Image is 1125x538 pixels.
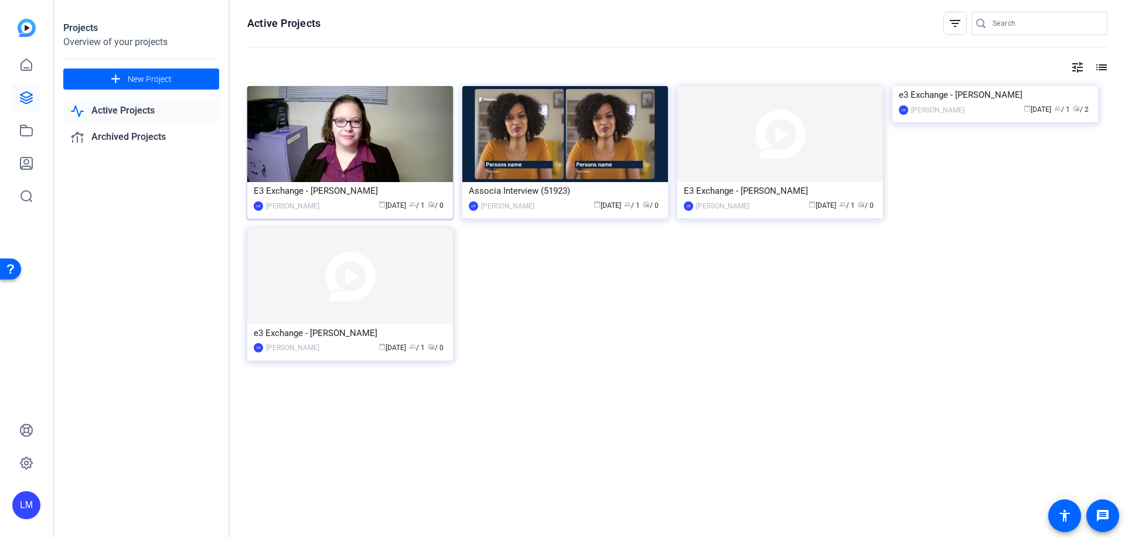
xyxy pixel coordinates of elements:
span: calendar_today [1024,105,1031,112]
span: / 0 [428,344,444,352]
span: group [409,343,416,350]
span: [DATE] [379,344,406,352]
span: group [409,201,416,208]
div: E3 Exchange - [PERSON_NAME] [684,182,877,200]
span: / 1 [624,201,640,210]
span: radio [1073,105,1080,112]
span: radio [428,343,435,350]
span: New Project [128,73,172,85]
span: group [624,201,631,208]
a: Active Projects [63,99,219,123]
input: Search [993,16,1098,30]
div: LM [469,201,478,211]
a: Archived Projects [63,125,219,149]
div: Associa Interview (51923) [469,182,662,200]
h1: Active Projects [247,16,321,30]
div: e3 Exchange - [PERSON_NAME] [254,324,446,342]
mat-icon: message [1096,509,1110,523]
div: LM [254,201,263,211]
div: [PERSON_NAME] [266,342,319,354]
span: / 0 [858,201,874,210]
div: LM [254,343,263,352]
mat-icon: list [1093,60,1107,74]
mat-icon: accessibility [1058,509,1072,523]
mat-icon: add [108,72,123,87]
span: / 1 [1054,105,1070,114]
span: radio [643,201,650,208]
span: group [839,201,846,208]
img: blue-gradient.svg [18,19,36,37]
span: calendar_today [594,201,601,208]
div: [PERSON_NAME] [911,104,964,116]
div: LM [899,105,908,115]
span: [DATE] [379,201,406,210]
span: calendar_today [809,201,816,208]
div: [PERSON_NAME] [696,200,749,212]
span: calendar_today [379,343,386,350]
div: [PERSON_NAME] [481,200,534,212]
span: / 1 [839,201,855,210]
div: LM [12,491,40,519]
span: group [1054,105,1061,112]
span: radio [428,201,435,208]
mat-icon: tune [1071,60,1085,74]
span: / 1 [409,344,425,352]
mat-icon: filter_list [948,16,962,30]
span: [DATE] [1024,105,1051,114]
span: [DATE] [594,201,621,210]
div: e3 Exchange - [PERSON_NAME] [899,86,1092,104]
span: calendar_today [379,201,386,208]
span: / 1 [409,201,425,210]
span: / 2 [1073,105,1089,114]
button: New Project [63,68,219,90]
span: radio [858,201,865,208]
div: Overview of your projects [63,35,219,49]
span: [DATE] [809,201,836,210]
div: [PERSON_NAME] [266,200,319,212]
div: Projects [63,21,219,35]
span: / 0 [428,201,444,210]
div: E3 Exchange - [PERSON_NAME] [254,182,446,200]
div: LM [684,201,693,211]
span: / 0 [643,201,659,210]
